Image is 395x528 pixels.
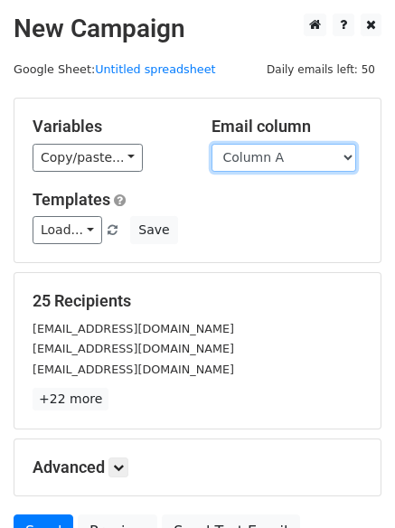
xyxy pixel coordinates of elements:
h2: New Campaign [14,14,381,44]
h5: Advanced [33,457,362,477]
iframe: Chat Widget [305,441,395,528]
a: Load... [33,216,102,244]
a: Copy/paste... [33,144,143,172]
a: Untitled spreadsheet [95,62,215,76]
a: Templates [33,190,110,209]
small: [EMAIL_ADDRESS][DOMAIN_NAME] [33,322,234,335]
button: Save [130,216,177,244]
h5: Email column [212,117,363,137]
small: [EMAIL_ADDRESS][DOMAIN_NAME] [33,342,234,355]
a: Daily emails left: 50 [260,62,381,76]
h5: 25 Recipients [33,291,362,311]
a: +22 more [33,388,108,410]
small: Google Sheet: [14,62,216,76]
span: Daily emails left: 50 [260,60,381,80]
small: [EMAIL_ADDRESS][DOMAIN_NAME] [33,363,234,376]
h5: Variables [33,117,184,137]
